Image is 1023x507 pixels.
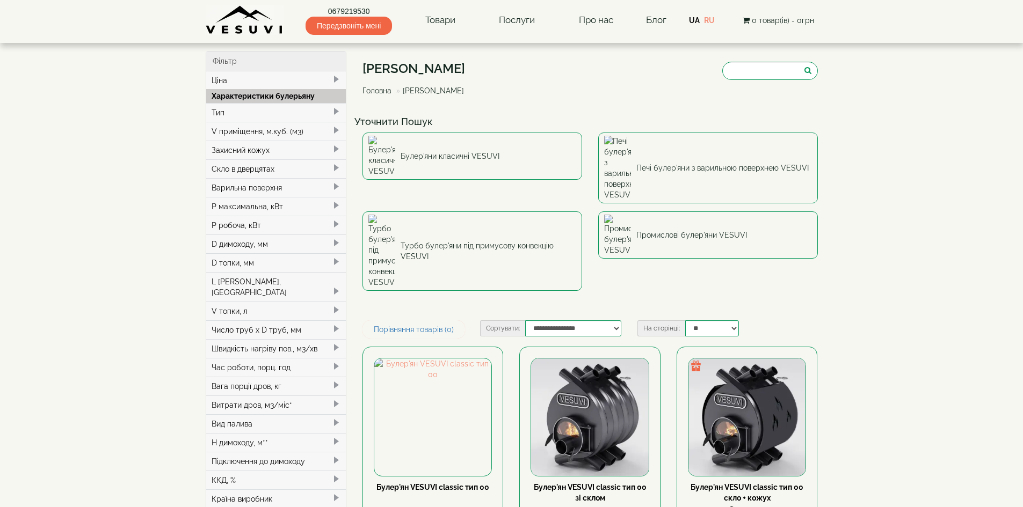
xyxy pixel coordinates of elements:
[306,17,392,35] span: Передзвоніть мені
[206,71,346,90] div: Ціна
[752,16,814,25] span: 0 товар(ів) - 0грн
[568,8,624,33] a: Про нас
[206,358,346,377] div: Час роботи, порц. год
[415,8,466,33] a: Товари
[206,320,346,339] div: Число труб x D труб, мм
[598,133,818,203] a: Печі булер'яни з варильною поверхнею VESUVI Печі булер'яни з варильною поверхнею VESUVI
[206,395,346,414] div: Витрати дров, м3/міс*
[206,159,346,178] div: Скло в дверцятах
[374,358,491,475] img: Булер'ян VESUVI classic тип 00
[206,216,346,234] div: P робоча, кВт
[206,122,346,141] div: V приміщення, м.куб. (м3)
[488,8,546,33] a: Послуги
[362,211,582,291] a: Турбо булер'яни під примусову конвекцію VESUVI Турбо булер'яни під примусову конвекцію VESUVI
[206,178,346,197] div: Варильна поверхня
[689,16,700,25] a: UA
[368,215,395,288] img: Турбо булер'яни під примусову конвекцію VESUVI
[394,85,464,96] li: [PERSON_NAME]
[704,16,715,25] a: RU
[206,52,346,71] div: Фільтр
[362,86,391,95] a: Головна
[206,471,346,489] div: ККД, %
[206,377,346,395] div: Вага порції дров, кг
[206,5,284,35] img: Завод VESUVI
[691,483,803,502] a: Булер'ян VESUVI classic тип 00 скло + кожух
[206,197,346,216] div: P максимальна, кВт
[534,483,647,502] a: Булер'ян VESUVI classic тип 00 зі склом
[362,320,465,339] a: Порівняння товарів (0)
[637,320,685,336] label: На сторінці:
[306,6,392,17] a: 0679219530
[206,253,346,272] div: D топки, мм
[206,433,346,452] div: H димоходу, м**
[376,483,489,491] a: Булер'ян VESUVI classic тип 00
[206,89,346,103] div: Характеристики булерьяну
[206,141,346,159] div: Захисний кожух
[206,452,346,471] div: Підключення до димоходу
[206,234,346,253] div: D димоходу, мм
[480,320,525,336] label: Сортувати:
[604,215,631,255] img: Промислові булер'яни VESUVI
[206,414,346,433] div: Вид палива
[354,116,826,127] h4: Уточнити Пошук
[739,14,817,26] button: 0 товар(ів) - 0грн
[646,14,666,25] a: Блог
[368,136,395,177] img: Булер'яни класичні VESUVI
[206,339,346,358] div: Швидкість нагріву пов., м3/хв
[206,302,346,320] div: V топки, л
[604,136,631,200] img: Печі булер'яни з варильною поверхнею VESUVI
[531,358,648,475] img: Булер'ян VESUVI classic тип 00 зі склом
[691,361,701,371] img: gift
[206,272,346,302] div: L [PERSON_NAME], [GEOGRAPHIC_DATA]
[598,211,818,259] a: Промислові булер'яни VESUVI Промислові булер'яни VESUVI
[688,358,806,475] img: Булер'ян VESUVI classic тип 00 скло + кожух
[362,133,582,180] a: Булер'яни класичні VESUVI Булер'яни класичні VESUVI
[206,103,346,122] div: Тип
[362,62,472,76] h1: [PERSON_NAME]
